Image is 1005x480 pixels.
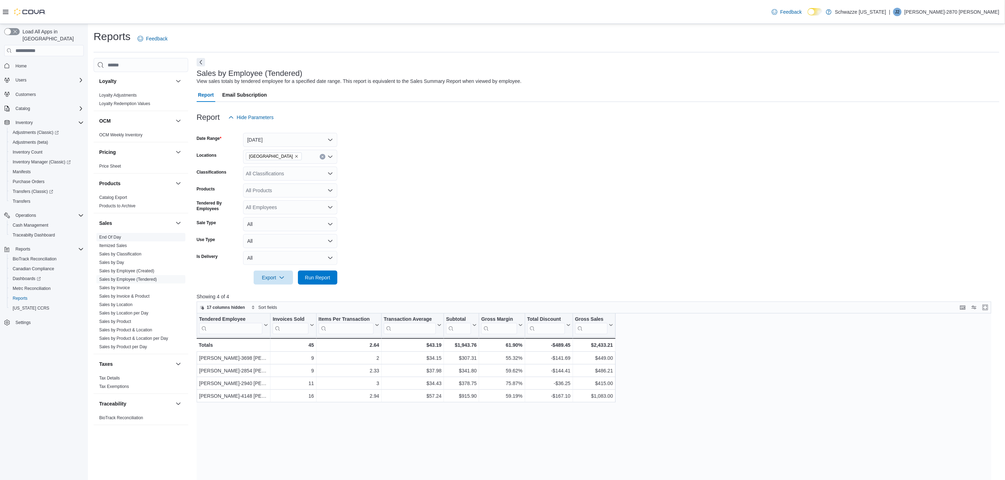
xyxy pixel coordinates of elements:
span: Adjustments (Classic) [10,128,84,137]
div: $57.24 [384,392,441,400]
div: 55.32% [481,354,522,362]
span: End Of Day [99,234,121,240]
button: Export [254,271,293,285]
a: Sales by Invoice & Product [99,294,150,299]
div: $449.00 [575,354,613,362]
button: Cash Management [7,220,87,230]
div: $34.15 [384,354,441,362]
span: Sales by Product [99,319,131,324]
button: Open list of options [327,171,333,176]
button: Adjustments (beta) [7,137,87,147]
a: Tax Details [99,376,120,381]
span: Sales by Employee (Created) [99,268,154,274]
span: Transfers (Classic) [10,187,84,196]
div: Gross Margin [481,316,517,334]
button: Inventory [1,118,87,128]
a: Itemized Sales [99,243,127,248]
a: Sales by Product & Location per Day [99,336,168,341]
div: Sales [94,233,188,354]
span: Settings [15,320,31,325]
span: [US_STATE] CCRS [13,305,49,311]
span: Sales by Product per Day [99,344,147,350]
span: Inventory Manager (Classic) [10,158,84,166]
div: Subtotal [446,316,471,334]
span: Purchase Orders [10,177,84,186]
div: $2,433.21 [575,341,613,349]
div: $1,943.76 [446,341,477,349]
button: Gross Sales [575,316,613,334]
div: 45 [273,341,314,349]
button: Users [13,76,29,84]
div: 2.33 [318,367,379,375]
div: 2.94 [318,392,379,400]
div: 61.90% [481,341,522,349]
div: $307.31 [446,354,477,362]
div: 16 [273,392,314,400]
div: [PERSON_NAME]-2940 [PERSON_NAME] [199,379,268,388]
div: $341.80 [446,367,477,375]
div: Total Discount [527,316,565,334]
div: Items Per Transaction [318,316,374,334]
button: Taxes [174,360,183,368]
span: Traceabilty Dashboard [13,232,55,238]
button: Home [1,60,87,71]
div: Jenessa-2870 Arellano [893,8,902,16]
div: 11 [273,379,314,388]
span: Catalog Export [99,195,127,200]
a: Sales by Employee (Tendered) [99,277,157,282]
button: Catalog [1,104,87,113]
button: Invoices Sold [273,316,314,334]
span: Catalog [15,106,30,111]
a: Loyalty Adjustments [99,93,137,98]
a: Adjustments (Classic) [10,128,62,137]
div: Gross Sales [575,316,608,334]
p: Showing 4 of 4 [197,293,999,300]
span: Cash Management [10,221,84,229]
span: Transfers (Classic) [13,189,53,194]
span: Sort fields [258,305,277,310]
span: Metrc Reconciliation [10,284,84,293]
span: Feedback [146,35,167,42]
div: 75.87% [481,379,522,388]
span: Adjustments (beta) [10,138,84,147]
a: Cash Management [10,221,51,229]
div: [PERSON_NAME]-3698 [PERSON_NAME] [199,354,268,362]
div: -$141.69 [527,354,570,362]
span: Reports [13,296,27,301]
span: Dashboards [13,276,41,281]
span: BioTrack Reconciliation [10,255,84,263]
button: BioTrack Reconciliation [7,254,87,264]
a: Traceabilty Dashboard [10,231,58,239]
div: Pricing [94,162,188,173]
button: All [243,217,337,231]
button: Pricing [99,149,173,156]
button: Inventory [13,118,36,127]
div: Products [94,193,188,213]
input: Dark Mode [808,8,822,15]
h1: Reports [94,30,131,44]
div: -$36.25 [527,379,570,388]
a: OCM Weekly Inventory [99,132,142,137]
div: $43.19 [384,341,441,349]
button: Display options [970,303,978,312]
label: Classifications [197,169,227,175]
p: [PERSON_NAME]-2870 [PERSON_NAME] [904,8,999,16]
a: Transfers [10,197,33,206]
h3: Products [99,180,121,187]
button: Remove EV10 Sunland Park from selection in this group [294,154,299,158]
button: Products [99,180,173,187]
span: Metrc Reconciliation [13,286,51,291]
a: Settings [13,318,33,327]
span: Users [15,77,26,83]
div: $34.43 [384,379,441,388]
a: Adjustments (beta) [10,138,51,147]
span: Export [258,271,289,285]
div: 59.19% [481,392,522,400]
a: Dashboards [10,274,44,283]
button: Items Per Transaction [318,316,379,334]
button: [US_STATE] CCRS [7,303,87,313]
a: Sales by Product & Location [99,327,152,332]
div: 2.64 [318,341,379,349]
span: Home [15,63,27,69]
